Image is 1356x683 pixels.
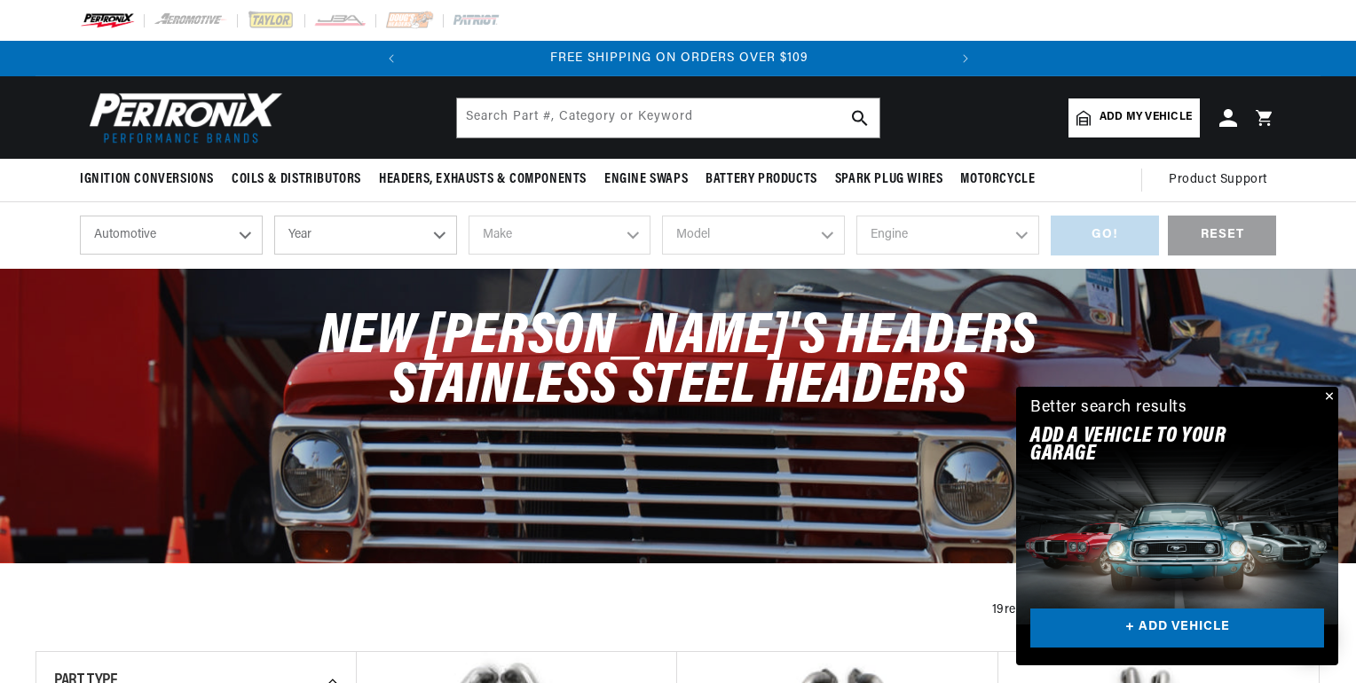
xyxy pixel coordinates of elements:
[595,159,697,200] summary: Engine Swaps
[1169,159,1276,201] summary: Product Support
[410,49,949,68] div: Announcement
[604,170,688,189] span: Engine Swaps
[840,98,879,137] button: search button
[835,170,943,189] span: Spark Plug Wires
[374,41,409,76] button: Translation missing: en.sections.announcements.previous_announcement
[1168,216,1276,255] div: RESET
[1030,396,1187,421] div: Better search results
[457,98,879,137] input: Search Part #, Category or Keyword
[960,170,1035,189] span: Motorcycle
[951,159,1044,200] summary: Motorcycle
[948,41,983,76] button: Translation missing: en.sections.announcements.next_announcement
[856,216,1039,255] select: Engine
[706,170,817,189] span: Battery Products
[319,309,1037,415] span: New [PERSON_NAME]'s Headers Stainless Steel Headers
[379,170,587,189] span: Headers, Exhausts & Components
[992,603,1045,616] span: 19 results
[826,159,952,200] summary: Spark Plug Wires
[223,159,370,200] summary: Coils & Distributors
[662,216,845,255] select: Model
[80,216,263,255] select: Ride Type
[80,170,214,189] span: Ignition Conversions
[1068,98,1200,137] a: Add my vehicle
[697,159,826,200] summary: Battery Products
[35,41,1321,76] slideshow-component: Translation missing: en.sections.announcements.announcement_bar
[1030,608,1324,648] a: + ADD VEHICLE
[410,49,949,68] div: 2 of 2
[1317,387,1338,408] button: Close
[1169,170,1267,190] span: Product Support
[550,51,808,65] span: FREE SHIPPING ON ORDERS OVER $109
[80,87,284,148] img: Pertronix
[370,159,595,200] summary: Headers, Exhausts & Components
[469,216,651,255] select: Make
[80,159,223,200] summary: Ignition Conversions
[1100,109,1192,126] span: Add my vehicle
[1030,428,1280,464] h2: Add A VEHICLE to your garage
[232,170,361,189] span: Coils & Distributors
[274,216,457,255] select: Year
